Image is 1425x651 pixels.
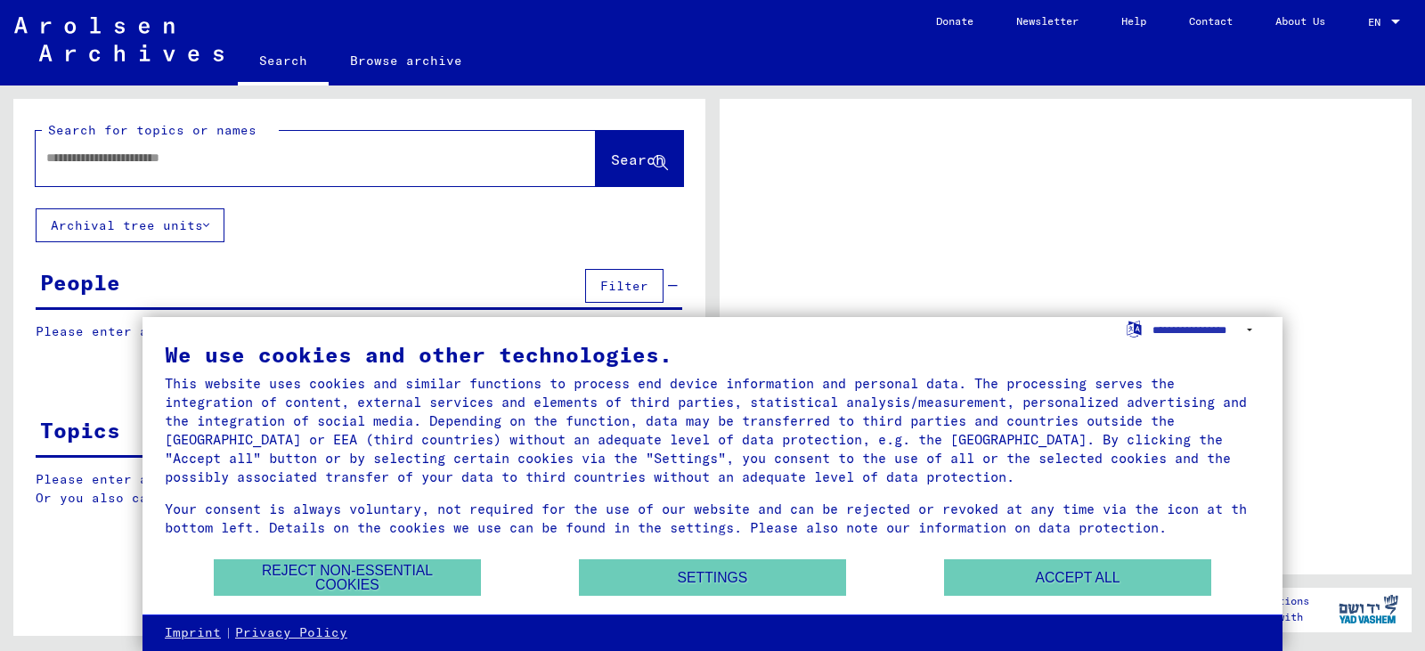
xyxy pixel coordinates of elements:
[235,624,347,642] a: Privacy Policy
[238,39,329,85] a: Search
[214,559,481,596] button: Reject non-essential cookies
[1368,16,1388,28] span: EN
[600,278,648,294] span: Filter
[14,17,224,61] img: Arolsen_neg.svg
[36,322,682,341] p: Please enter a search term or set filters to get results.
[165,500,1260,537] div: Your consent is always voluntary, not required for the use of our website and can be rejected or ...
[165,624,221,642] a: Imprint
[165,344,1260,365] div: We use cookies and other technologies.
[944,559,1211,596] button: Accept all
[48,122,256,138] mat-label: Search for topics or names
[40,414,120,446] div: Topics
[40,266,120,298] div: People
[329,39,484,82] a: Browse archive
[165,374,1260,486] div: This website uses cookies and similar functions to process end device information and personal da...
[579,559,846,596] button: Settings
[1335,587,1402,631] img: yv_logo.png
[36,208,224,242] button: Archival tree units
[36,470,683,508] p: Please enter a search term or set filters to get results. Or you also can browse the manually.
[585,269,664,303] button: Filter
[611,151,664,168] span: Search
[596,131,683,186] button: Search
